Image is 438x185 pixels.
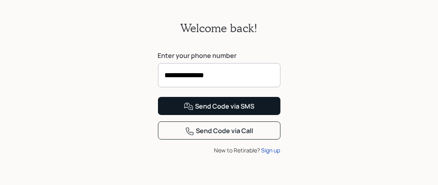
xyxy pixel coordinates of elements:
[181,21,258,35] h2: Welcome back!
[158,51,280,60] label: Enter your phone number
[158,97,280,115] button: Send Code via SMS
[158,121,280,140] button: Send Code via Call
[158,146,280,154] div: New to Retirable?
[184,102,254,111] div: Send Code via SMS
[262,146,280,154] div: Sign up
[185,126,253,136] div: Send Code via Call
